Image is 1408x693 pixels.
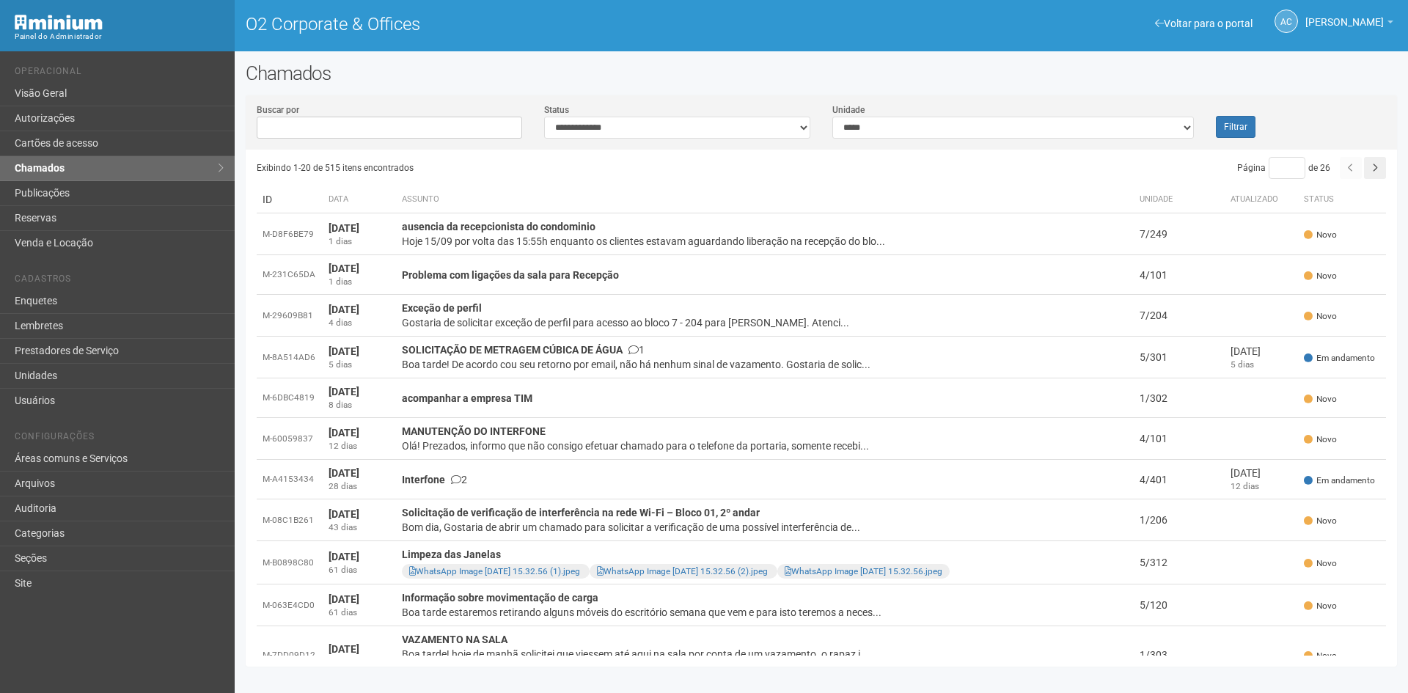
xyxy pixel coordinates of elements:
[402,221,595,232] strong: ausencia da recepcionista do condominio
[1134,213,1225,255] td: 7/249
[402,605,1128,620] div: Boa tarde estaremos retirando alguns móveis do escritório semana que vem e para isto teremos a ne...
[257,378,323,418] td: M-6DBC4819
[257,157,822,179] div: Exibindo 1-20 de 515 itens encontrados
[1304,515,1337,527] span: Novo
[402,344,623,356] strong: SOLICITAÇÃO DE METRAGEM CÚBICA DE ÁGUA
[1134,255,1225,295] td: 4/101
[1304,270,1337,282] span: Novo
[1134,186,1225,213] th: Unidade
[785,566,942,576] a: WhatsApp Image [DATE] 15.32.56.jpeg
[1304,557,1337,570] span: Novo
[329,263,359,274] strong: [DATE]
[329,564,390,576] div: 61 dias
[329,317,390,329] div: 4 dias
[1304,433,1337,446] span: Novo
[402,592,598,604] strong: Informação sobre movimentação de carga
[402,302,482,314] strong: Exceção de perfil
[257,584,323,626] td: M-063E4CD0
[246,62,1397,84] h2: Chamados
[402,357,1128,372] div: Boa tarde! De acordo cou seu retorno por email, não há nenhum sinal de vazamento. Gostaria de sol...
[329,593,359,605] strong: [DATE]
[1134,337,1225,378] td: 5/301
[15,15,103,30] img: Minium
[396,186,1134,213] th: Assunto
[1231,481,1259,491] span: 12 dias
[1304,393,1337,406] span: Novo
[402,392,532,404] strong: acompanhar a empresa TIM
[15,431,224,447] li: Configurações
[1304,474,1375,487] span: Em andamento
[246,15,810,34] h1: O2 Corporate & Offices
[329,440,390,452] div: 12 dias
[257,418,323,460] td: M-60059837
[1134,499,1225,541] td: 1/206
[1134,584,1225,626] td: 5/120
[409,566,580,576] a: WhatsApp Image [DATE] 15.32.56 (1).jpeg
[1304,310,1337,323] span: Novo
[329,276,390,288] div: 1 dias
[257,541,323,584] td: M-B0898C80
[1305,2,1384,28] span: Ana Carla de Carvalho Silva
[1134,378,1225,418] td: 1/302
[1275,10,1298,33] a: AC
[1216,116,1255,138] button: Filtrar
[329,345,359,357] strong: [DATE]
[257,337,323,378] td: M-8A514AD6
[1134,295,1225,337] td: 7/204
[832,103,865,117] label: Unidade
[329,222,359,234] strong: [DATE]
[628,344,645,356] span: 1
[1155,18,1253,29] a: Voltar para o portal
[329,359,390,371] div: 5 dias
[257,186,323,213] td: ID
[1304,229,1337,241] span: Novo
[329,480,390,493] div: 28 dias
[257,295,323,337] td: M-29609B81
[329,508,359,520] strong: [DATE]
[1231,344,1292,359] div: [DATE]
[329,643,359,655] strong: [DATE]
[402,315,1128,330] div: Gostaria de solicitar exceção de perfil para acesso ao bloco 7 - 204 para [PERSON_NAME]. Atenci...
[402,634,507,645] strong: VAZAMENTO NA SALA
[1304,352,1375,364] span: Em andamento
[1304,600,1337,612] span: Novo
[544,103,569,117] label: Status
[1231,359,1254,370] span: 5 dias
[1225,186,1298,213] th: Atualizado
[597,566,768,576] a: WhatsApp Image [DATE] 15.32.56 (2).jpeg
[329,304,359,315] strong: [DATE]
[329,399,390,411] div: 8 dias
[257,460,323,499] td: M-A4153434
[329,386,359,397] strong: [DATE]
[402,234,1128,249] div: Hoje 15/09 por volta das 15:55h enquanto os clientes estavam aguardando liberação na recepção do ...
[451,474,467,485] span: 2
[402,647,1128,661] div: Boa tarde! hoje de manhã solicitei que viessem até aqui na sala por conta de um vazamento. o rapa...
[1305,18,1393,30] a: [PERSON_NAME]
[1134,460,1225,499] td: 4/401
[1231,466,1292,480] div: [DATE]
[402,520,1128,535] div: Bom dia, Gostaria de abrir um chamado para solicitar a verificação de uma possível interferência ...
[329,606,390,619] div: 61 dias
[1237,163,1330,173] span: Página de 26
[257,213,323,255] td: M-D8F6BE79
[1298,186,1386,213] th: Status
[329,521,390,534] div: 43 dias
[257,626,323,684] td: M-7DD09D12
[329,467,359,479] strong: [DATE]
[402,549,501,560] strong: Limpeza das Janelas
[257,499,323,541] td: M-08C1B261
[1134,541,1225,584] td: 5/312
[1134,418,1225,460] td: 4/101
[15,30,224,43] div: Painel do Administrador
[1304,650,1337,662] span: Novo
[329,235,390,248] div: 1 dias
[329,551,359,562] strong: [DATE]
[402,474,445,485] strong: Interfone
[257,255,323,295] td: M-231C65DA
[15,274,224,289] li: Cadastros
[402,425,546,437] strong: MANUTENÇÃO DO INTERFONE
[15,66,224,81] li: Operacional
[402,439,1128,453] div: Olá! Prezados, informo que não consigo efetuar chamado para o telefone da portaria, somente receb...
[402,507,760,518] strong: Solicitação de verificação de interferência na rede Wi-Fi – Bloco 01, 2º andar
[1134,626,1225,684] td: 1/303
